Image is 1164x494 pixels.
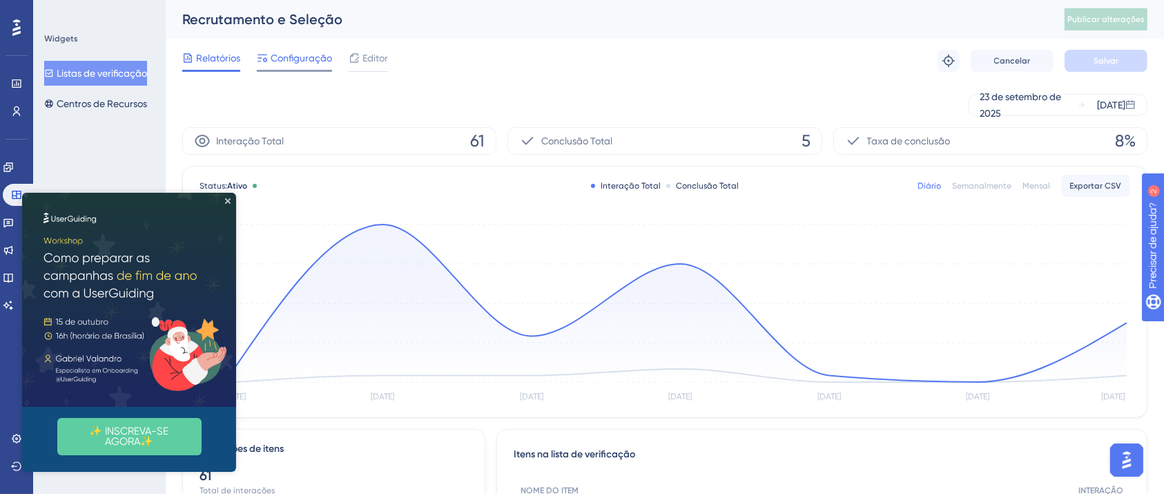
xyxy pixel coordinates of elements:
font: Exportar CSV [1070,181,1122,191]
font: Itens na lista de verificação [514,448,635,460]
font: Ativo [227,181,247,191]
font: Editor [362,53,388,64]
iframe: Iniciador do Assistente de IA do UserGuiding [1106,439,1147,481]
button: Cancelar [971,50,1054,72]
button: Salvar [1065,50,1147,72]
tspan: [DATE] [669,392,692,402]
font: Recrutamento e Seleção [182,11,342,28]
button: Listas de verificação [44,61,147,86]
font: Configuração [271,53,332,64]
font: Interação Total [216,135,284,146]
button: Centros de Recursos [44,91,147,116]
font: Semanalmente [952,181,1011,191]
button: Exportar CSV [1061,175,1130,197]
tspan: [DATE] [817,392,841,402]
button: ✨ INSCREVA-SE AGORA✨ [35,225,180,263]
font: 23 de setembro de 2025 [980,91,1061,119]
font: Widgets [44,34,78,44]
font: Listas de verificação [57,68,147,79]
font: 8% [1115,131,1136,151]
font: 5 [802,131,811,151]
tspan: [DATE] [520,392,543,402]
font: ✨ INSCREVA-SE AGORA✨ [68,232,150,255]
font: Centros de Recursos [57,98,147,109]
tspan: [DATE] [1101,392,1125,402]
div: Fechar visualização [203,6,208,11]
font: Salvar [1094,56,1118,66]
font: Precisar de ajuda? [32,6,119,17]
font: Interação Total [601,181,661,191]
tspan: [DATE] [371,392,395,402]
button: Publicar alterações [1065,8,1147,30]
font: [DATE] [1097,99,1125,111]
font: Taxa de conclusão [867,135,951,146]
font: 61 [200,467,211,484]
font: 2 [128,8,133,16]
font: Mensal [1022,181,1050,191]
font: Relatórios [196,53,240,64]
font: Conclusão Total [676,181,739,191]
font: Cancelar [994,56,1031,66]
font: Interações de itens [200,443,284,455]
font: Diário [918,181,941,191]
font: Status: [200,181,227,191]
font: Conclusão Total [541,135,612,146]
tspan: [DATE] [967,392,990,402]
font: Publicar alterações [1067,15,1145,24]
font: 61 [470,131,485,151]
